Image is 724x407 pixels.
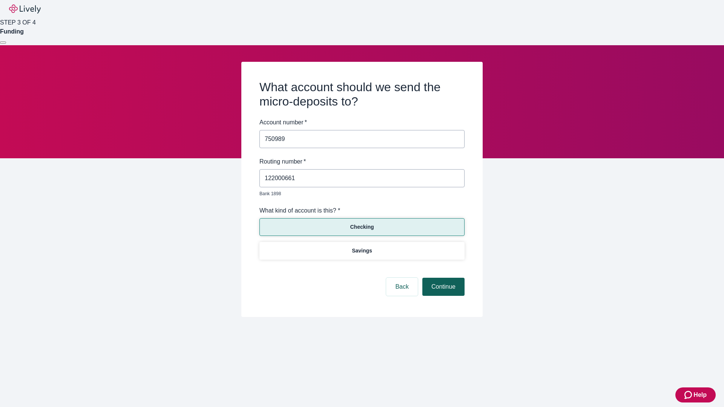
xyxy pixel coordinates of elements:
p: Checking [350,223,374,231]
p: Bank 1898 [259,190,459,197]
p: Savings [352,247,372,255]
label: Routing number [259,157,306,166]
button: Savings [259,242,465,260]
label: What kind of account is this? * [259,206,340,215]
h2: What account should we send the micro-deposits to? [259,80,465,109]
img: Lively [9,5,41,14]
button: Back [386,278,418,296]
svg: Zendesk support icon [684,390,693,399]
button: Zendesk support iconHelp [675,387,716,402]
button: Checking [259,218,465,236]
button: Continue [422,278,465,296]
label: Account number [259,118,307,127]
span: Help [693,390,707,399]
